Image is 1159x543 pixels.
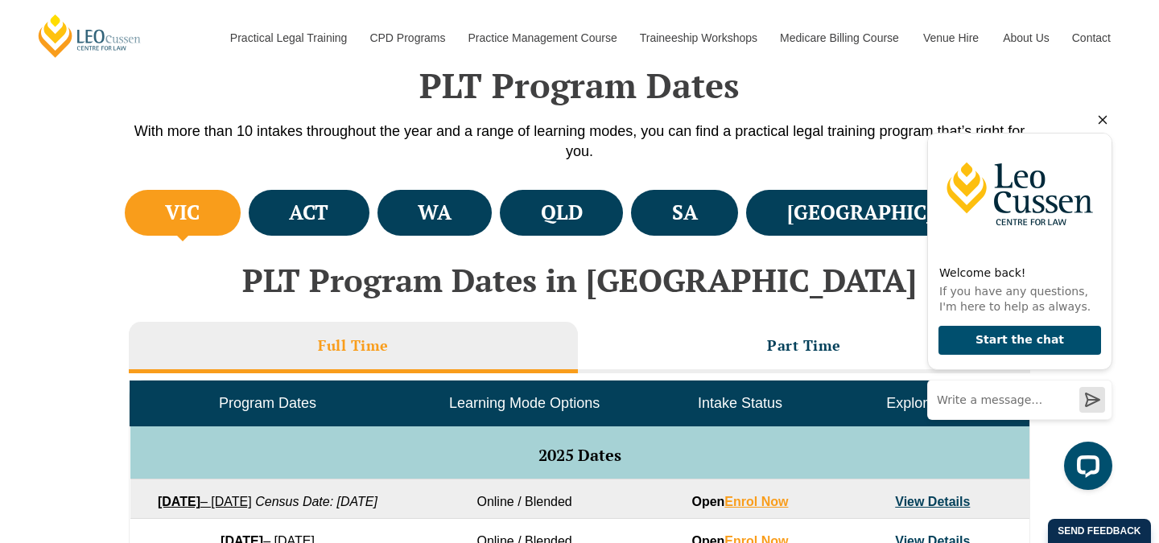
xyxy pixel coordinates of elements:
a: Medicare Billing Course [768,3,911,72]
a: [PERSON_NAME] Centre for Law [36,13,143,59]
a: Practical Legal Training [218,3,358,72]
h3: Part Time [767,336,841,355]
h4: SA [672,200,698,226]
a: Enrol Now [724,495,788,508]
td: Online / Blended [405,479,643,519]
p: With more than 10 intakes throughout the year and a range of learning modes, you can find a pract... [121,121,1038,162]
span: Explore Intake [886,395,979,411]
a: View Details [895,495,970,508]
span: Learning Mode Options [449,395,600,411]
h3: Full Time [318,336,389,355]
span: Intake Status [698,395,782,411]
em: Census Date: [DATE] [255,495,377,508]
iframe: LiveChat chat widget [914,103,1119,503]
a: CPD Programs [357,3,456,72]
h4: VIC [165,200,200,226]
span: Program Dates [219,395,316,411]
a: About Us [991,3,1060,72]
h4: ACT [289,200,328,226]
h4: [GEOGRAPHIC_DATA] [787,200,994,226]
a: Venue Hire [911,3,991,72]
a: Practice Management Course [456,3,628,72]
h4: WA [418,200,452,226]
a: Traineeship Workshops [628,3,768,72]
a: [DATE]– [DATE] [158,495,252,508]
h2: PLT Program Dates in [GEOGRAPHIC_DATA] [121,262,1038,298]
strong: Open [691,495,788,508]
h4: QLD [541,200,583,226]
h2: PLT Program Dates [121,65,1038,105]
a: Contact [1060,3,1123,72]
span: 2025 Dates [538,444,621,466]
strong: [DATE] [158,495,200,508]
